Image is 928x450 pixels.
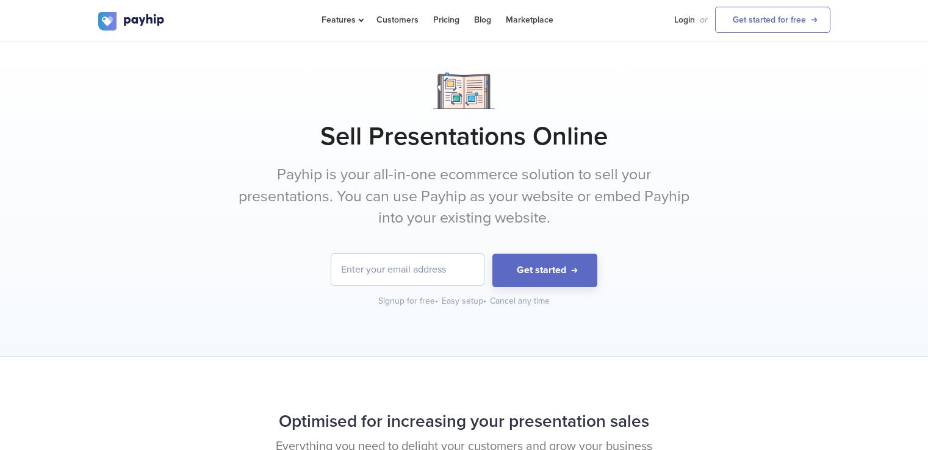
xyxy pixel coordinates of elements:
p: Payhip is your all-in-one ecommerce solution to sell your presentations. You can use Payhip as yo... [236,164,693,229]
input: Enter your email address [331,254,484,285]
div: Signup for free [378,295,439,307]
div: Cancel any time [490,295,550,307]
span: • [483,296,486,306]
span: • [435,296,438,306]
div: Easy setup [442,295,487,307]
a: Get started for free [715,7,830,33]
img: logo.svg [98,12,165,30]
h2: Optimised for increasing your presentation sales [98,405,830,438]
h1: Sell Presentations Online [98,121,830,152]
button: Get started [492,254,597,287]
span: Features [322,15,362,25]
img: Notebook.png [433,73,495,109]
